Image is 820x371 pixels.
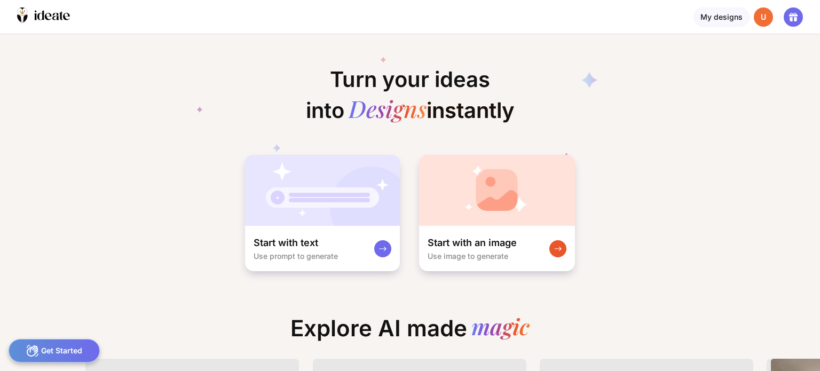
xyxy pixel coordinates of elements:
[245,155,400,226] img: startWithTextCardBg.jpg
[419,155,575,226] img: startWithImageCardBg.jpg
[254,251,338,261] div: Use prompt to generate
[428,236,517,249] div: Start with an image
[254,236,318,249] div: Start with text
[754,7,773,27] div: U
[428,251,508,261] div: Use image to generate
[9,339,100,362] div: Get Started
[471,315,530,342] div: magic
[693,7,750,27] div: My designs
[282,315,538,350] div: Explore AI made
